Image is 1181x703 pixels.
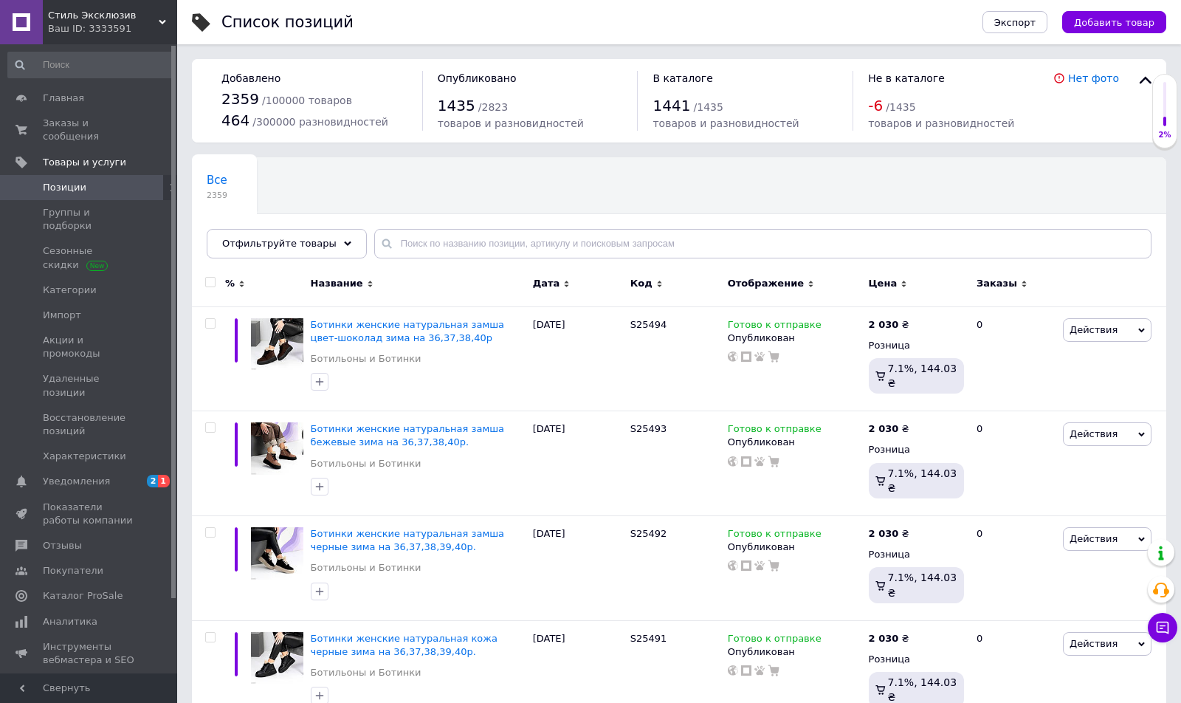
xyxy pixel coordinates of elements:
[43,372,137,399] span: Удаленные позиции
[653,97,690,114] span: 1441
[529,306,627,411] div: [DATE]
[529,516,627,621] div: [DATE]
[43,501,137,527] span: Показатели работы компании
[728,645,861,659] div: Опубликован
[977,277,1017,290] span: Заказы
[1062,11,1166,33] button: Добавить товар
[48,9,159,22] span: Стиль Эксклюзив
[968,306,1059,411] div: 0
[221,72,280,84] span: Добавлено
[1148,613,1177,642] button: Чат с покупателем
[994,17,1036,28] span: Экспорт
[653,117,799,129] span: товаров и разновидностей
[1070,428,1118,439] span: Действия
[48,22,177,35] div: Ваш ID: 3333591
[868,97,883,114] span: -6
[630,277,653,290] span: Код
[1074,17,1154,28] span: Добавить товар
[374,229,1151,258] input: Поиск по названию позиции, артикулу и поисковым запросам
[43,284,97,297] span: Категории
[147,475,159,487] span: 2
[630,319,667,330] span: S25494
[251,318,303,371] img: Ботинки женские натуральная замша цвет-шоколад зима на 36,37,38,40р
[869,632,909,645] div: ₴
[43,564,103,577] span: Покупатели
[728,633,822,648] span: Готово к отправке
[43,539,82,552] span: Отзывы
[43,334,137,360] span: Акции и промокоды
[262,95,352,106] span: / 100000 товаров
[43,117,137,143] span: Заказы и сообщения
[438,72,517,84] span: Опубликовано
[868,72,945,84] span: Не в каталоге
[868,117,1014,129] span: товаров и разновидностей
[438,97,475,114] span: 1435
[886,101,915,113] span: / 1435
[888,363,957,389] span: 7.1%, 144.03 ₴
[869,422,909,436] div: ₴
[43,92,84,105] span: Главная
[728,277,804,290] span: Отображение
[869,318,909,332] div: ₴
[311,666,421,679] a: Ботильоны и Ботинки
[311,561,421,575] a: Ботильоны и Ботинки
[1070,533,1118,544] span: Действия
[968,516,1059,621] div: 0
[221,15,354,30] div: Список позиций
[252,116,388,128] span: / 300000 разновидностей
[438,117,584,129] span: товаров и разновидностей
[869,319,899,330] b: 2 030
[728,541,861,554] div: Опубликован
[43,206,137,233] span: Группы и подборки
[311,633,497,657] a: Ботинки женские натуральная кожа черные зима на 36,37,38,39,40р.
[1070,638,1118,649] span: Действия
[221,112,249,129] span: 464
[251,632,303,685] img: Ботинки женские натуральная кожа черные зима на 36,37,38,39,40р.
[311,319,505,343] a: Ботинки женские натуральная замша цвет-шоколад зима на 36,37,38,40р
[311,528,505,552] a: Ботинки женские натуральная замша черные зима на 36,37,38,39,40р.
[869,548,964,561] div: Розница
[728,528,822,543] span: Готово к отправке
[728,436,861,449] div: Опубликован
[1068,72,1119,84] a: Нет фото
[478,101,508,113] span: / 2823
[221,90,259,108] span: 2359
[529,411,627,516] div: [DATE]
[630,633,667,644] span: S25491
[158,475,170,487] span: 1
[888,676,957,703] span: 7.1%, 144.03 ₴
[869,443,964,456] div: Розница
[888,467,957,494] span: 7.1%, 144.03 ₴
[869,528,899,539] b: 2 030
[251,527,303,580] img: Ботинки женские натуральная замша черные зима на 36,37,38,39,40р.
[869,277,898,290] span: Цена
[1153,130,1177,140] div: 2%
[43,244,137,271] span: Сезонные скидки
[630,423,667,434] span: S25493
[728,332,861,345] div: Опубликован
[43,615,97,628] span: Аналитика
[251,422,303,475] img: Ботинки женские натуральная замша бежевые зима на 36,37,38,40р.
[869,633,899,644] b: 2 030
[533,277,560,290] span: Дата
[694,101,723,113] span: / 1435
[869,653,964,666] div: Розница
[311,423,505,447] a: Ботинки женские натуральная замша бежевые зима на 36,37,38,40р.
[869,527,909,541] div: ₴
[43,181,86,194] span: Позиции
[869,339,964,352] div: Розница
[968,411,1059,516] div: 0
[728,319,822,335] span: Готово к отправке
[7,52,174,78] input: Поиск
[43,411,137,438] span: Восстановление позиций
[869,423,899,434] b: 2 030
[222,238,337,249] span: Отфильтруйте товары
[43,475,110,488] span: Уведомления
[43,640,137,667] span: Инструменты вебмастера и SEO
[207,174,227,187] span: Все
[728,423,822,439] span: Готово к отправке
